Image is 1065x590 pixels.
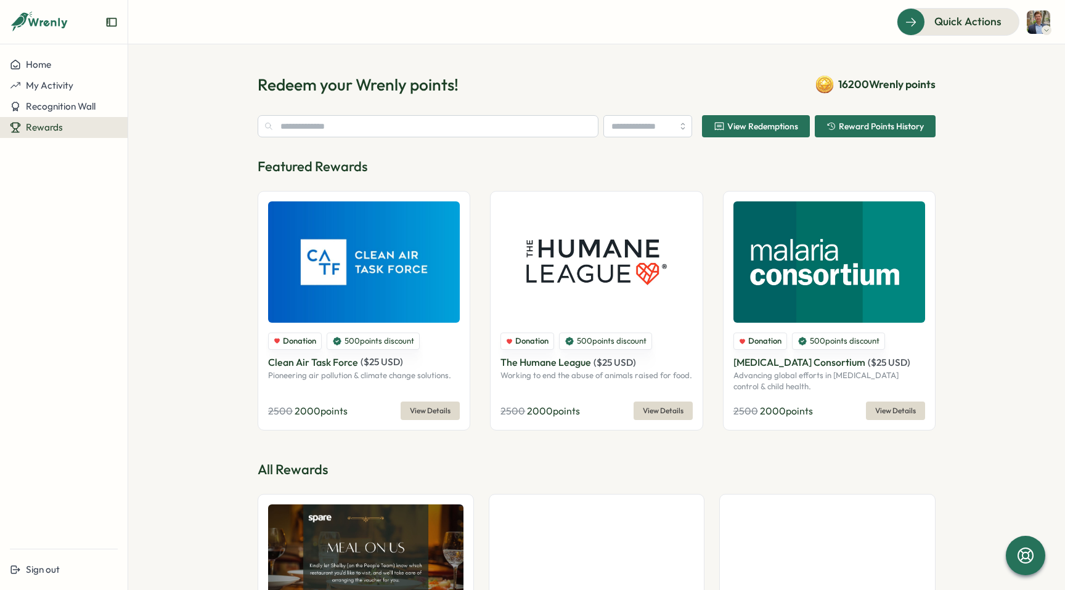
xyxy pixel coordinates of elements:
div: 500 points discount [327,333,420,350]
p: [MEDICAL_DATA] Consortium [733,355,865,370]
button: View Details [634,402,693,420]
p: Working to end the abuse of animals raised for food. [500,370,692,381]
span: 16200 Wrenly points [838,76,936,92]
span: Donation [515,336,549,347]
img: The Humane League [500,201,692,323]
span: Sign out [26,564,60,575]
span: Donation [283,336,316,347]
button: Expand sidebar [105,16,118,28]
span: 2000 points [527,405,580,417]
button: View Details [401,402,460,420]
span: ( $ 25 USD ) [868,357,910,368]
button: Quick Actions [897,8,1019,35]
p: Advancing global efforts in [MEDICAL_DATA] control & child health. [733,370,925,392]
span: 2000 points [760,405,813,417]
div: 500 points discount [792,333,885,350]
span: Donation [748,336,781,347]
span: View Redemptions [727,122,798,131]
p: Clean Air Task Force [268,355,358,370]
span: View Details [643,402,683,419]
button: Reward Points History [815,115,936,137]
span: 2000 points [295,405,348,417]
span: ( $ 25 USD ) [361,356,403,368]
span: View Details [410,402,451,419]
p: The Humane League [500,355,591,370]
img: Malaria Consortium [733,201,925,323]
span: 2500 [733,405,758,417]
span: 2500 [500,405,525,417]
p: All Rewards [258,460,936,479]
span: ( $ 25 USD ) [594,357,636,368]
span: Home [26,59,51,70]
span: Reward Points History [839,122,924,131]
h1: Redeem your Wrenly points! [258,74,459,95]
span: Quick Actions [934,14,1002,30]
span: My Activity [26,79,73,91]
p: Pioneering air pollution & climate change solutions. [268,370,460,381]
img: Clean Air Task Force [268,201,460,323]
img: Oskar Dunklee [1027,10,1050,34]
span: Rewards [26,121,63,133]
p: Featured Rewards [258,157,936,176]
span: View Details [875,402,916,419]
span: 2500 [268,405,293,417]
div: 500 points discount [559,333,652,350]
button: View Details [866,402,925,420]
span: Recognition Wall [26,100,96,112]
button: View Redemptions [702,115,810,137]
